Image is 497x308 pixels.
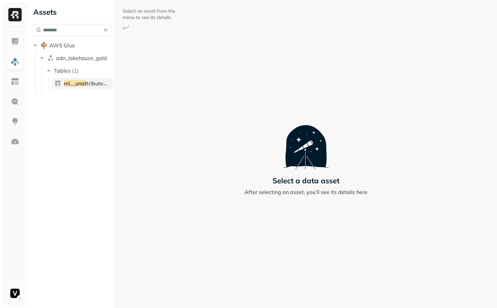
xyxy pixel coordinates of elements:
[47,55,54,61] img: namespace
[11,137,19,146] img: Optimization
[54,67,71,74] span: Tables
[72,67,79,74] p: ( 1 )
[56,55,107,61] span: adn_lakehouse_gold
[64,80,87,87] span: ml__unat
[11,97,19,106] img: Query Explorer
[52,78,113,89] a: ml__unattributed_installs_ltv
[39,53,112,63] button: adn_lakehouse_gold
[11,37,19,46] img: Dashboard
[245,188,367,196] p: After selecting an asset, you’ll see its details here
[87,80,136,87] span: tributed_installs_ltv
[11,57,19,66] img: Assets
[10,289,20,298] img: Voodoo
[8,8,22,21] img: Ryft
[11,117,19,126] img: Insights
[32,7,112,17] div: Assets
[11,77,19,86] img: Asset Explorer
[272,176,339,185] p: Select a data asset
[123,25,129,30] img: Arrow
[32,40,112,51] button: AWS Glue
[49,42,75,49] span: AWS Glue
[283,112,329,169] img: Telescope
[55,80,61,87] img: table
[45,65,112,76] button: Tables(1)
[41,42,47,49] img: root
[123,8,176,21] p: Select an asset from the menu to see its details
